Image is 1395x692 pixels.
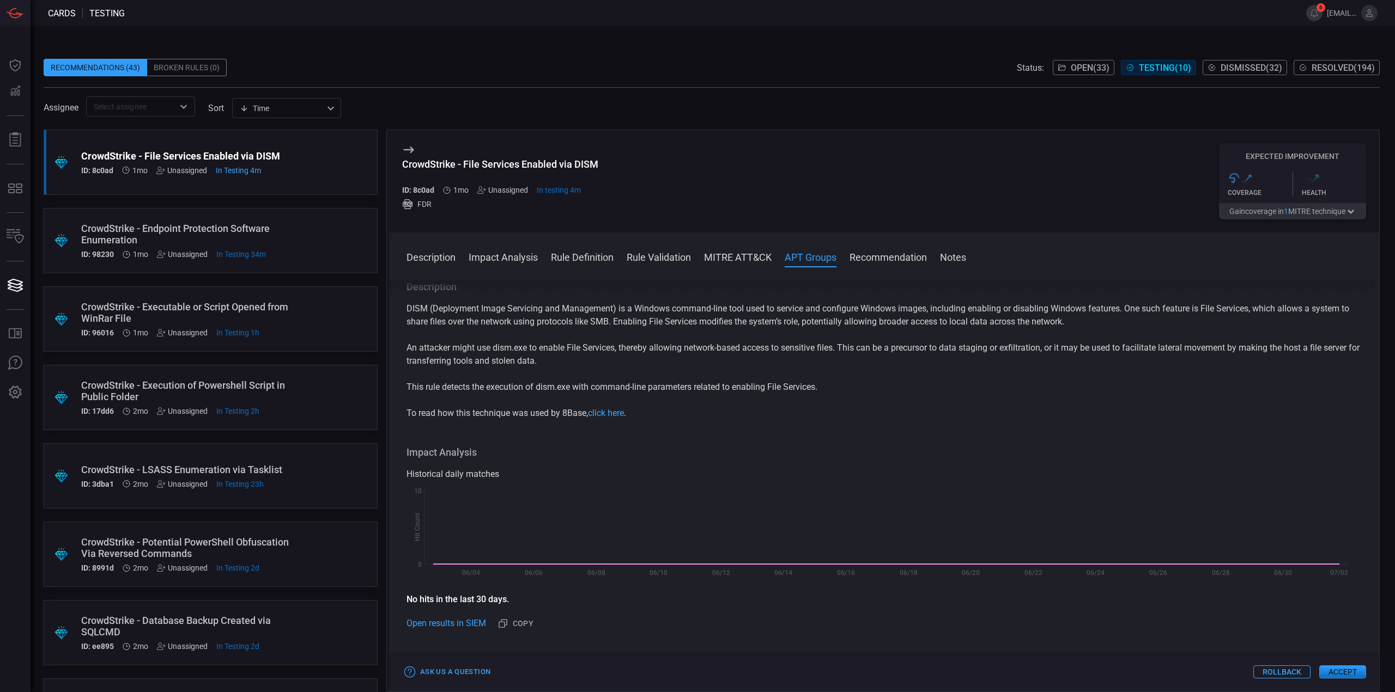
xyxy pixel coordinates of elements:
text: 06/30 [1274,569,1292,577]
div: Coverage [1228,189,1293,197]
button: Ask Us A Question [2,350,28,376]
text: 06/12 [712,569,730,577]
span: Testing ( 10 ) [1139,63,1191,73]
button: MITRE - Detection Posture [2,175,28,201]
div: Unassigned [157,407,208,415]
div: Historical daily matches [407,468,1362,481]
span: Cards [48,8,76,19]
button: Resolved(194) [1294,60,1380,75]
text: 0 [418,561,422,568]
button: Dismissed(32) [1203,60,1287,75]
h5: ID: 8c0ad [402,186,434,194]
div: CrowdStrike - Endpoint Protection Software Enumeration [81,223,299,246]
div: Unassigned [157,564,208,572]
span: Dismissed ( 32 ) [1221,63,1282,73]
button: Reports [2,127,28,153]
span: Aug 14, 2025 12:04 PM [216,166,261,175]
span: Jul 12, 2025 11:15 PM [132,166,148,175]
h5: ID: ee895 [81,642,114,651]
button: Open(33) [1053,60,1114,75]
span: Status: [1017,63,1044,73]
span: Jun 15, 2025 1:38 AM [133,642,148,651]
h5: Expected Improvement [1219,152,1366,161]
button: Preferences [2,379,28,406]
button: Open [176,99,191,114]
button: Rule Catalog [2,321,28,347]
button: Notes [940,250,966,263]
button: Description [407,250,456,263]
span: Jun 28, 2025 11:17 PM [133,480,148,488]
button: Rule Validation [627,250,691,263]
strong: No hits in the last 30 days. [407,594,509,604]
text: 06/22 [1024,569,1042,577]
h5: ID: 96016 [81,328,114,337]
div: CrowdStrike - Executable or Script Opened from WinRar File [81,301,299,324]
button: APT Groups [785,250,836,263]
button: Cards [2,272,28,298]
a: click here [588,408,624,418]
text: 06/10 [650,569,668,577]
p: An attacker might use dism.exe to enable File Services, thereby allowing network-based access to ... [407,341,1362,368]
button: 6 [1306,5,1323,21]
button: Accept [1319,665,1366,678]
h5: ID: 17dd6 [81,407,114,415]
label: sort [208,103,224,113]
button: Ask Us a Question [402,664,493,681]
span: Aug 14, 2025 11:34 AM [216,250,266,259]
text: 06/28 [1212,569,1230,577]
div: Unassigned [157,250,208,259]
h5: ID: 8991d [81,564,114,572]
button: MITRE ATT&CK [704,250,772,263]
span: Resolved ( 194 ) [1312,63,1375,73]
span: Aug 14, 2025 12:04 PM [537,186,581,194]
span: Aug 12, 2025 12:51 PM [216,564,259,572]
p: To read how this technique was used by 8Base, . [407,407,1362,420]
div: Unassigned [477,186,528,194]
div: CrowdStrike - File Services Enabled via DISM [81,150,299,162]
button: Testing(10) [1121,60,1196,75]
text: 06/20 [962,569,980,577]
span: Jun 28, 2025 11:17 PM [133,564,148,572]
div: Unassigned [157,328,208,337]
span: Aug 13, 2025 12:39 PM [216,480,264,488]
div: Time [240,103,324,114]
span: Aug 12, 2025 11:25 AM [216,642,259,651]
div: CrowdStrike - Database Backup Created via SQLCMD [81,615,299,638]
input: Select assignee [89,100,174,113]
h5: ID: 3dba1 [81,480,114,488]
span: Assignee [44,102,78,113]
span: 1 [1284,207,1288,216]
div: Unassigned [157,642,208,651]
text: 07/02 [1330,569,1348,577]
div: Broken Rules (0) [147,59,227,76]
span: Open ( 33 ) [1071,63,1109,73]
span: 6 [1317,3,1325,12]
text: 06/18 [900,569,918,577]
div: CrowdStrike - Execution of Powershell Script in Public Folder [81,379,299,402]
button: Gaincoverage in1MITRE technique [1219,203,1366,219]
text: 06/24 [1087,569,1105,577]
button: Recommendation [850,250,927,263]
span: Aug 14, 2025 10:26 AM [216,407,259,415]
a: Open results in SIEM [407,617,486,630]
p: This rule detects the execution of dism.exe with command-line parameters related to enabling File... [407,381,1362,394]
div: CrowdStrike - File Services Enabled via DISM [402,158,598,170]
div: CrowdStrike - Potential PowerShell Obfuscation Via Reversed Commands [81,536,299,559]
h3: Impact Analysis [407,446,1362,459]
span: [EMAIL_ADDRESS][DOMAIN_NAME] [1327,9,1357,17]
text: 06/04 [462,569,480,577]
button: Dashboard [2,52,28,78]
span: Jul 05, 2025 11:47 PM [133,250,148,259]
span: testing [89,8,125,19]
text: 06/06 [525,569,543,577]
text: 06/08 [587,569,605,577]
text: 06/16 [837,569,855,577]
p: DISM (Deployment Image Servicing and Management) is a Windows command-line tool used to service a... [407,302,1362,328]
h5: ID: 8c0ad [81,166,113,175]
div: Health [1302,189,1367,197]
div: Unassigned [156,166,207,175]
button: Inventory [2,224,28,250]
button: Rule Definition [551,250,614,263]
div: Unassigned [157,480,208,488]
span: Aug 14, 2025 10:59 AM [216,328,259,337]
